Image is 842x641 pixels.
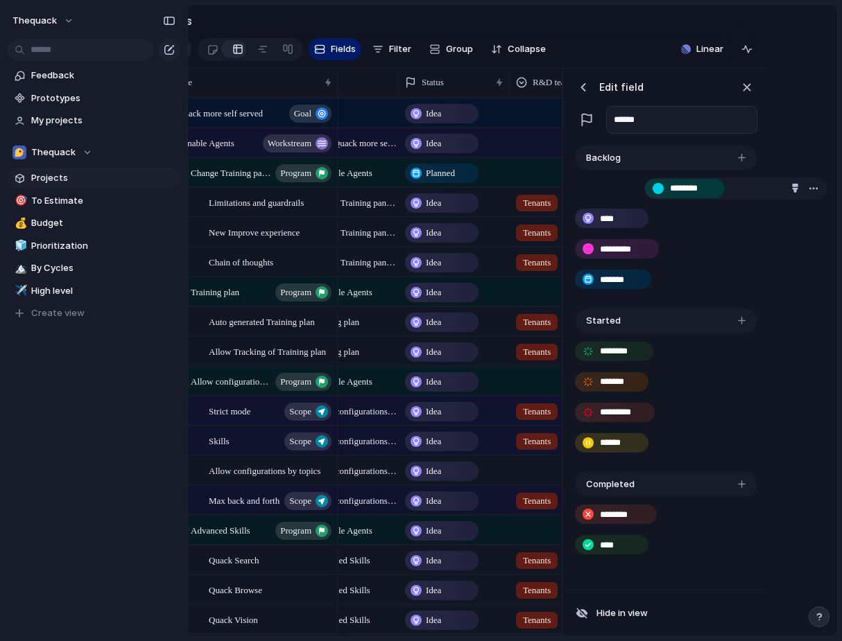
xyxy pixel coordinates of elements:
[533,76,572,89] span: R&D team
[31,91,175,105] span: Prototypes
[311,583,370,597] span: Advanced Skills
[246,89,255,103] div: hi
[209,194,304,210] span: Limitations and guardrails
[7,142,180,163] button: Thequack
[7,213,180,234] div: 💰Budget
[61,362,255,389] div: seems like a weird bug -> I just made it to view by group
[31,239,175,253] span: Prioritization
[696,42,723,56] span: Linear
[523,315,551,329] span: Tenants
[676,39,729,60] button: Linear
[217,6,243,32] button: Home
[426,256,441,270] span: Idea
[275,283,332,301] button: Program
[11,123,266,253] div: Fin says…
[15,216,24,231] div: 💰
[6,10,81,32] button: thequack
[12,425,266,448] textarea: Message…
[7,88,180,109] a: Prototypes
[311,434,398,448] span: Allow configurations by topics
[87,7,117,17] h1: Index
[209,552,259,568] span: Quack Search
[280,283,311,302] span: Program
[88,454,99,465] button: Start recording
[311,613,370,627] span: Advanced Skills
[523,494,551,508] span: Tenants
[311,464,398,478] span: Allow configurations by topics
[209,492,280,508] span: Max back and forth
[238,448,260,471] button: Send a message…
[40,8,62,30] img: Profile image for Simon
[7,236,180,256] a: 🧊Prioritization
[422,38,480,60] button: Group
[426,107,441,121] span: Idea
[284,403,332,421] button: Scope
[523,554,551,568] span: Tenants
[15,193,24,209] div: 🎯
[289,105,332,123] button: goal
[15,238,24,254] div: 🧊
[11,81,266,123] div: Aviram says…
[446,42,473,56] span: Group
[311,524,372,538] span: Trainable Agents
[7,258,180,279] a: 🏔️By Cycles
[331,42,356,56] span: Fields
[311,196,398,210] span: Change Training panel UX
[209,432,230,448] span: Skills
[7,303,180,324] button: Create view
[284,432,332,450] button: Scope
[22,192,216,219] div: Our usual reply time 🕒
[7,168,180,188] a: Projects
[426,494,441,508] span: Idea
[9,6,35,32] button: go back
[596,606,648,620] span: Hide in view
[599,80,644,94] h3: Edit field
[523,226,551,240] span: Tenants
[426,315,441,329] span: Idea
[268,134,311,153] span: workstream
[7,110,180,131] a: My projects
[98,17,153,31] p: Back [DATE]
[426,166,455,180] span: Planned
[367,38,417,60] button: Filter
[426,375,441,389] span: Idea
[11,123,227,228] div: You’ll get replies here and in your email:✉️[EMAIL_ADDRESS][DOMAIN_NAME]Our usual reply time🕒A fe...
[12,239,26,253] button: 🧊
[289,432,311,451] span: Scope
[243,6,268,30] div: Close
[422,76,444,89] span: Status
[289,491,311,511] span: Scope
[426,405,441,419] span: Idea
[426,464,441,478] span: Idea
[389,42,411,56] span: Filter
[523,405,551,419] span: Tenants
[155,105,263,121] span: Make Quack more self served
[31,284,175,298] span: High level
[12,284,26,298] button: ✈️
[59,8,81,30] img: Profile image for Christian
[15,283,24,299] div: ✈️
[66,454,77,465] button: Gif picker
[311,405,398,419] span: Allow configurations by topics
[11,252,266,414] div: Aviram says…
[523,583,551,597] span: Tenants
[275,164,332,182] button: Program
[12,216,26,230] button: 💰
[31,194,175,208] span: To Estimate
[12,194,26,208] button: 🎯
[209,403,250,419] span: Strict mode
[209,224,300,240] span: New Improve experience
[209,462,320,478] span: Allow configurations by topics
[426,554,441,568] span: Idea
[209,254,273,270] span: Chain of thoughts
[7,281,180,301] a: ✈️High level
[280,372,311,392] span: Program
[311,286,372,299] span: Trainable Agents
[426,137,441,150] span: Idea
[426,196,441,210] span: Idea
[311,375,372,389] span: Trainable Agents
[523,613,551,627] span: Tenants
